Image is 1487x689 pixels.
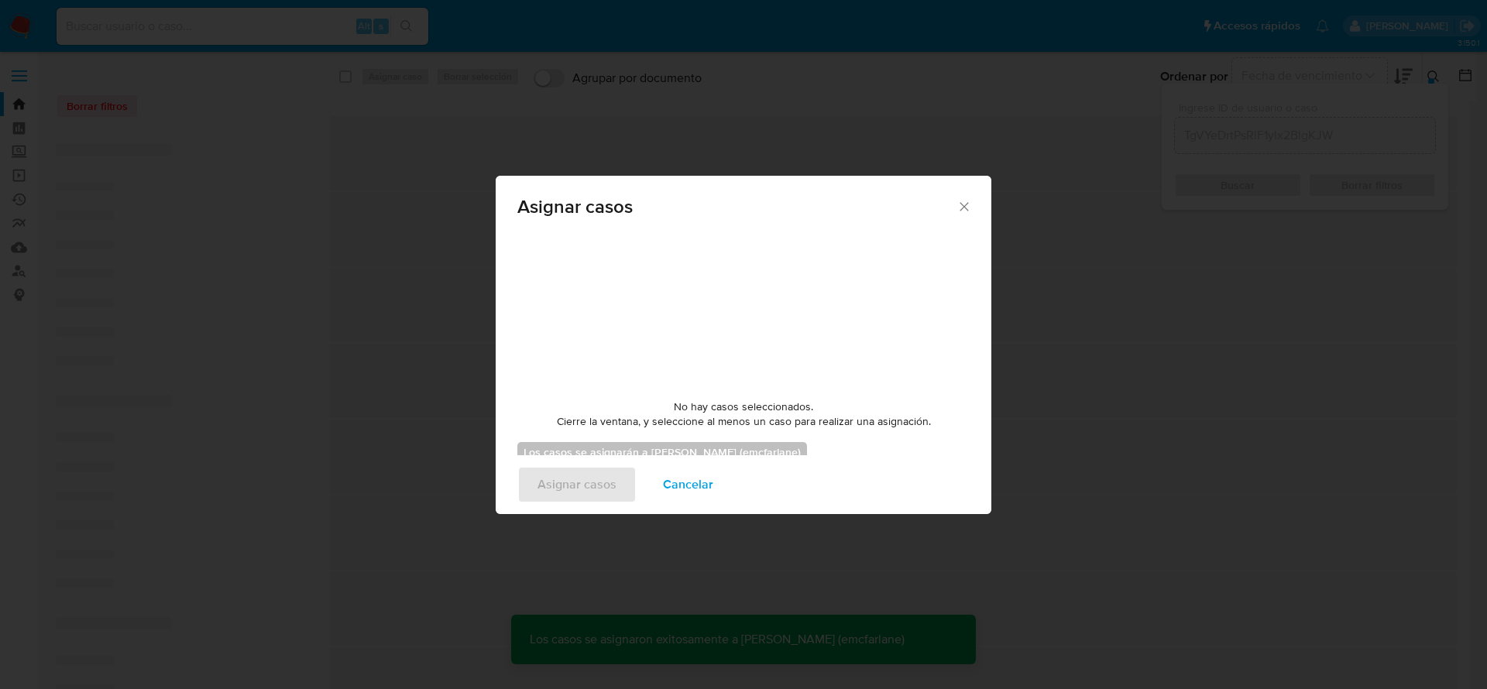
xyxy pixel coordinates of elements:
img: yH5BAEAAAAALAAAAAABAAEAAAIBRAA7 [627,232,860,387]
button: Cerrar ventana [956,199,970,213]
button: Cancelar [643,466,733,503]
span: No hay casos seleccionados. [674,399,813,415]
div: assign-modal [496,176,991,514]
b: Los casos se asignarán a [PERSON_NAME] (emcfarlane) [524,444,801,460]
span: Cierre la ventana, y seleccione al menos un caso para realizar una asignación. [557,414,931,430]
span: Asignar casos [517,197,956,216]
span: Cancelar [663,468,713,502]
